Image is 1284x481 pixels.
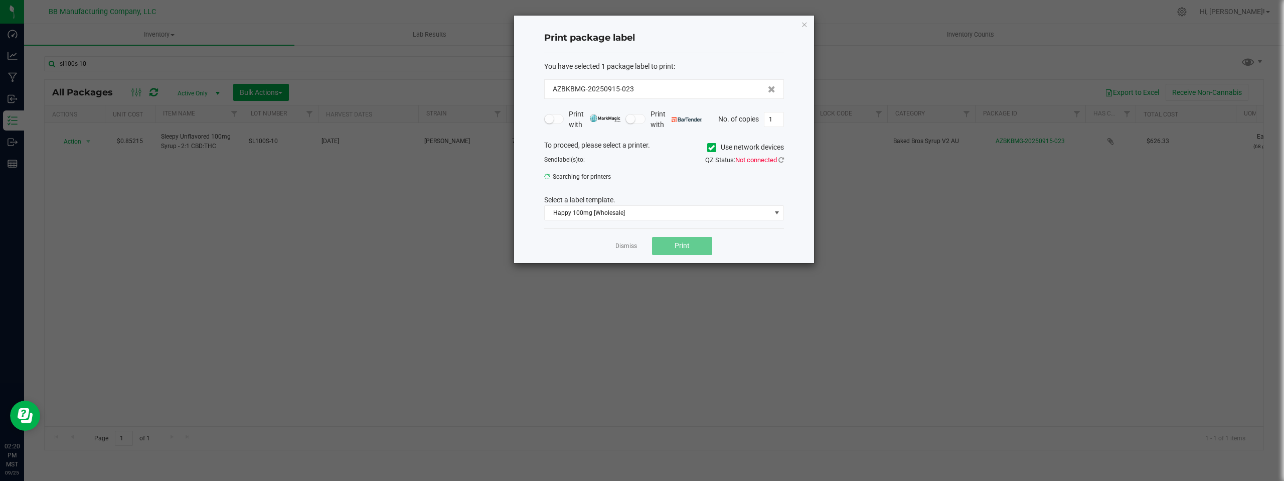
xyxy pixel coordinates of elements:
span: Print [675,242,690,250]
span: Happy 100mg [Wholesale] [545,206,771,220]
button: Print [652,237,712,255]
span: Print with [651,109,702,130]
img: mark_magic_cybra.png [590,114,620,122]
span: Not connected [735,156,777,164]
div: To proceed, please select a printer. [537,140,791,155]
a: Dismiss [615,242,637,251]
div: : [544,61,784,72]
span: label(s) [558,156,578,163]
img: bartender.png [672,117,702,122]
span: AZBKBMG-20250915-023 [553,84,634,94]
span: Searching for printers [544,169,657,184]
h4: Print package label [544,32,784,45]
span: Send to: [544,156,585,163]
div: Select a label template. [537,195,791,205]
iframe: Resource center [10,401,40,431]
span: No. of copies [718,114,759,123]
span: QZ Status: [705,156,784,164]
span: You have selected 1 package label to print [544,62,674,70]
span: Print with [569,109,620,130]
label: Use network devices [707,142,784,153]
